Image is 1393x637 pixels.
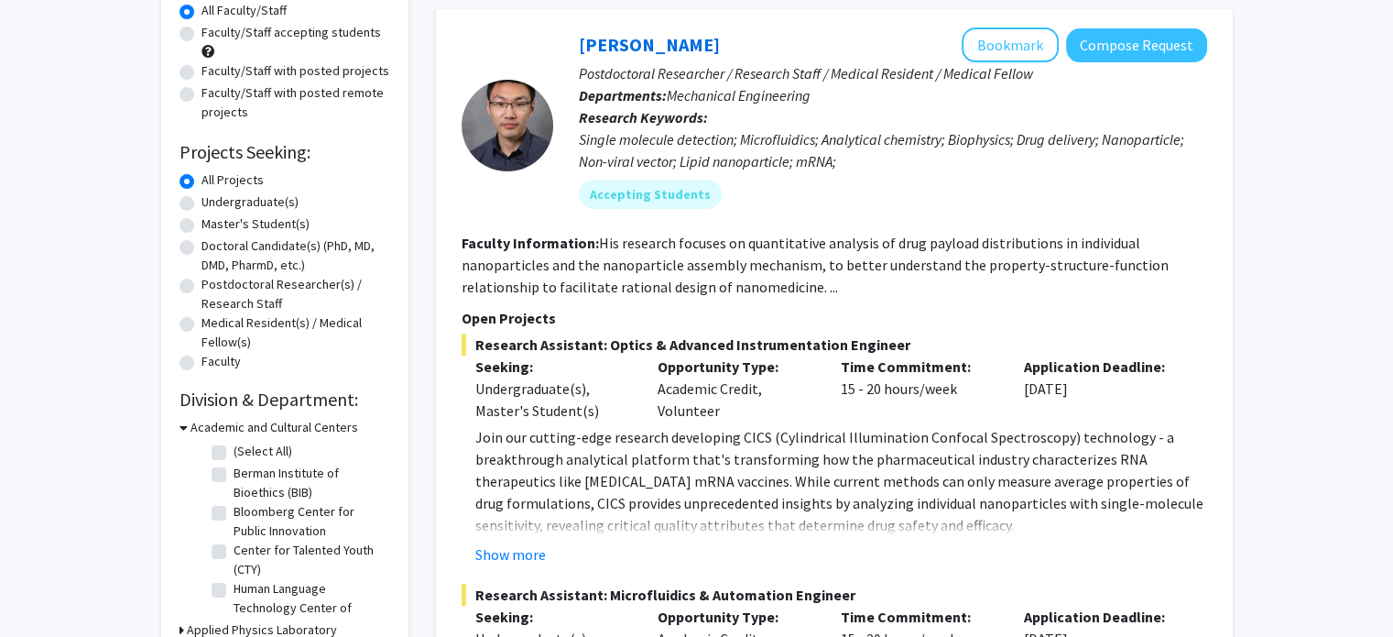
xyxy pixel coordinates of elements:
div: Single molecule detection; Microfluidics; Analytical chemistry; Biophysics; Drug delivery; Nanopa... [579,128,1207,172]
div: 15 - 20 hours/week [827,356,1010,422]
span: Mechanical Engineering [667,86,811,104]
button: Compose Request to Sixuan Li [1066,28,1207,62]
span: Research Assistant: Microfluidics & Automation Engineer [462,584,1207,606]
label: Undergraduate(s) [201,192,299,212]
button: Add Sixuan Li to Bookmarks [962,27,1059,62]
p: Application Deadline: [1024,606,1180,628]
p: Time Commitment: [841,356,996,378]
label: Master's Student(s) [201,214,310,234]
label: Bloomberg Center for Public Innovation [234,502,386,541]
b: Research Keywords: [579,108,708,126]
p: Opportunity Type: [658,606,813,628]
b: Faculty Information: [462,234,599,252]
h2: Projects Seeking: [180,141,390,163]
label: Medical Resident(s) / Medical Fellow(s) [201,313,390,352]
label: Faculty [201,352,241,371]
iframe: Chat [14,555,78,623]
mat-chip: Accepting Students [579,180,722,209]
fg-read-more: His research focuses on quantitative analysis of drug payload distributions in individual nanopar... [462,234,1169,296]
label: Faculty/Staff with posted projects [201,61,389,81]
p: Seeking: [475,606,631,628]
div: Undergraduate(s), Master's Student(s) [475,378,631,422]
label: All Projects [201,170,264,190]
p: Seeking: [475,356,631,378]
label: Doctoral Candidate(s) (PhD, MD, DMD, PharmD, etc.) [201,236,390,275]
label: Faculty/Staff accepting students [201,23,381,42]
div: [DATE] [1010,356,1193,422]
label: Postdoctoral Researcher(s) / Research Staff [201,275,390,313]
p: Application Deadline: [1024,356,1180,378]
label: Berman Institute of Bioethics (BIB) [234,464,386,502]
p: Join our cutting-edge research developing CICS (Cylindrical Illumination Confocal Spectroscopy) t... [475,426,1207,536]
div: Academic Credit, Volunteer [644,356,827,422]
label: All Faculty/Staff [201,1,287,20]
label: Faculty/Staff with posted remote projects [201,83,390,122]
label: Human Language Technology Center of Excellence (HLTCOE) [234,579,386,637]
label: (Select All) [234,442,292,461]
h3: Academic and Cultural Centers [190,418,358,437]
b: Departments: [579,86,667,104]
p: Time Commitment: [841,606,996,628]
button: Show more [475,544,546,566]
span: Research Assistant: Optics & Advanced Instrumentation Engineer [462,334,1207,356]
p: Postdoctoral Researcher / Research Staff / Medical Resident / Medical Fellow [579,62,1207,84]
label: Center for Talented Youth (CTY) [234,541,386,579]
a: [PERSON_NAME] [579,33,720,56]
p: Open Projects [462,307,1207,329]
h2: Division & Department: [180,389,390,411]
p: Opportunity Type: [658,356,813,378]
